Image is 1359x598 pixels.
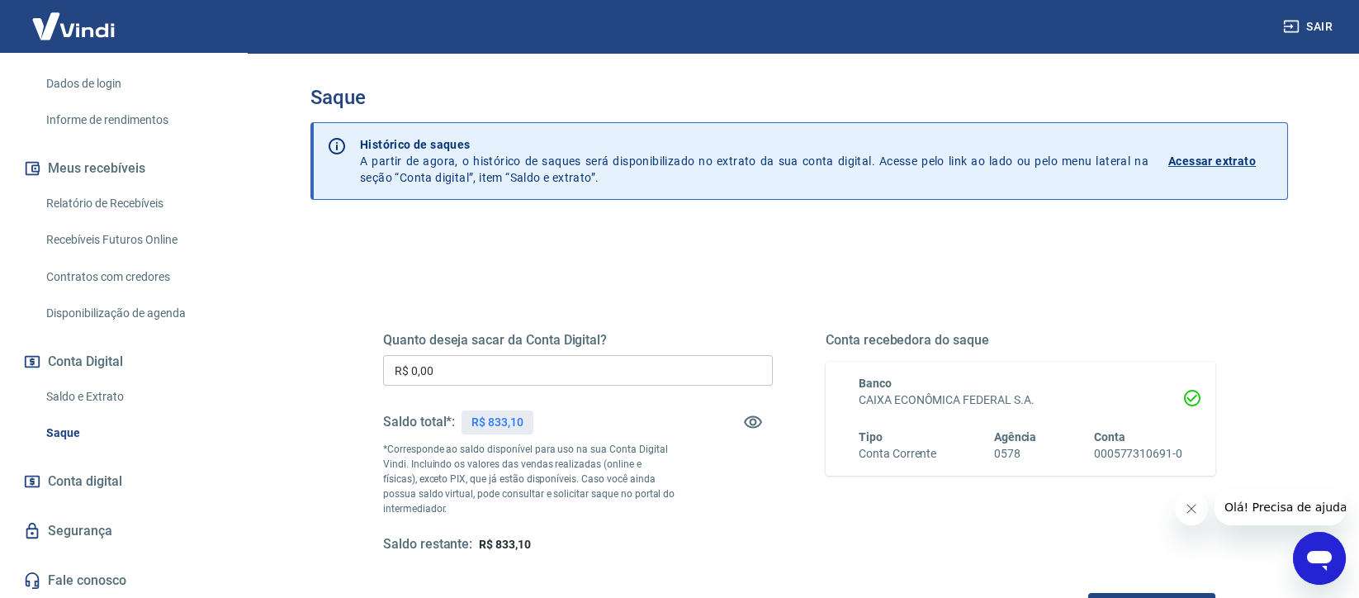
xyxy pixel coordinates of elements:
button: Sair [1280,12,1339,42]
p: Acessar extrato [1168,153,1256,169]
a: Acessar extrato [1168,136,1274,186]
a: Saque [40,416,227,450]
iframe: Message from company [1215,489,1346,525]
a: Saldo e Extrato [40,380,227,414]
a: Disponibilização de agenda [40,297,227,330]
a: Informe de rendimentos [40,103,227,137]
span: Olá! Precisa de ajuda? [10,12,139,25]
img: Vindi [20,1,127,51]
h5: Saldo restante: [383,536,472,553]
button: Meus recebíveis [20,150,227,187]
p: Histórico de saques [360,136,1148,153]
a: Dados de login [40,67,227,101]
span: Tipo [859,430,883,444]
h5: Quanto deseja sacar da Conta Digital? [383,332,773,349]
p: R$ 833,10 [471,414,523,431]
a: Relatório de Recebíveis [40,187,227,221]
h6: CAIXA ECONÔMICA FEDERAL S.A. [859,392,1182,409]
p: *Corresponde ao saldo disponível para uso na sua Conta Digital Vindi. Incluindo os valores das ve... [383,442,675,516]
p: A partir de agora, o histórico de saques será disponibilizado no extrato da sua conta digital. Ac... [360,136,1148,186]
a: Segurança [20,513,227,549]
h6: Conta Corrente [859,445,936,463]
span: Conta [1094,430,1125,444]
span: Banco [859,377,892,390]
a: Conta digital [20,463,227,500]
iframe: Button to launch messaging window [1293,532,1346,585]
span: Conta digital [48,470,122,493]
button: Conta Digital [20,344,227,380]
h5: Conta recebedora do saque [826,332,1215,349]
h5: Saldo total*: [383,414,455,430]
h6: 000577310691-0 [1094,445,1182,463]
iframe: Close message [1175,492,1208,525]
a: Contratos com credores [40,260,227,294]
span: Agência [994,430,1037,444]
span: R$ 833,10 [479,538,531,551]
h3: Saque [310,86,1288,109]
a: Recebíveis Futuros Online [40,223,227,257]
h6: 0578 [994,445,1037,463]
